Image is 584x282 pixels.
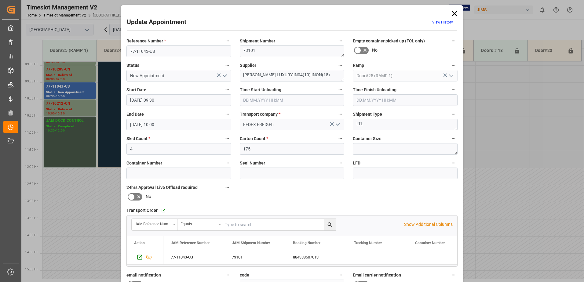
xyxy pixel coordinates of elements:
[126,160,162,166] span: Container Number
[223,271,231,279] button: email notification
[177,219,223,230] button: open menu
[223,86,231,94] button: Start Date
[354,241,382,245] span: Tracking Number
[126,111,144,117] span: End Date
[224,250,286,264] div: 73101
[450,61,458,69] button: Ramp
[353,87,396,93] span: Time Finish Unloading
[336,110,344,118] button: Transport company *
[126,207,158,214] span: Transport Order
[163,250,224,264] div: 77-11043-US
[450,159,458,167] button: LFD
[171,241,210,245] span: JAM Reference Number
[450,37,458,45] button: Empty container picked up (FCL only)
[336,159,344,167] button: Seal Number
[293,241,320,245] span: Booking Number
[126,70,231,81] input: Type to search/select
[240,136,268,142] span: Carton Count
[223,61,231,69] button: Status
[353,94,458,106] input: DD.MM.YYYY HH:MM
[240,94,345,106] input: DD.MM.YYYY HH:MM
[240,111,280,117] span: Transport company
[223,183,231,191] button: 24hrs Approval Live Offload required
[126,272,161,278] span: email notification
[223,37,231,45] button: Reference Number *
[353,38,425,44] span: Empty container picked up (FCL only)
[240,87,281,93] span: Time Start Unloading
[404,221,453,228] p: Show Additional Columns
[353,62,364,69] span: Ramp
[286,250,347,264] div: 884388607013
[181,220,217,227] div: Equals
[127,250,163,265] div: Press SPACE to select this row.
[240,38,275,44] span: Shipment Number
[353,160,360,166] span: LFD
[127,17,186,27] h2: Update Appointment
[324,219,336,230] button: search button
[353,119,458,130] textarea: LTL
[333,120,342,129] button: open menu
[126,184,198,191] span: 24hrs Approval Live Offload required
[240,45,345,57] textarea: 73101
[353,136,381,142] span: Container Size
[353,111,382,117] span: Shipment Type
[134,241,145,245] div: Action
[336,135,344,143] button: Carton Count *
[126,38,166,44] span: Reference Number
[126,136,150,142] span: Skid Count
[353,70,458,81] input: Type to search/select
[223,159,231,167] button: Container Number
[415,241,445,245] span: Container Number
[220,71,229,81] button: open menu
[240,70,345,81] textarea: [PERSON_NAME] LUXURY IN04(10) INON(18)
[336,86,344,94] button: Time Start Unloading
[232,241,270,245] span: JAM Shipment Number
[126,94,231,106] input: DD.MM.YYYY HH:MM
[432,20,453,24] a: View History
[336,37,344,45] button: Shipment Number
[336,61,344,69] button: Supplier
[240,62,256,69] span: Supplier
[372,47,378,53] span: No
[223,219,336,230] input: Type to search
[450,86,458,94] button: Time Finish Unloading
[223,135,231,143] button: Skid Count *
[132,219,177,230] button: open menu
[240,160,265,166] span: Seal Number
[450,271,458,279] button: Email carrier notification
[450,110,458,118] button: Shipment Type
[336,271,344,279] button: code
[450,135,458,143] button: Container Size
[223,110,231,118] button: End Date
[146,193,151,200] span: No
[126,62,139,69] span: Status
[126,119,231,130] input: DD.MM.YYYY HH:MM
[126,87,146,93] span: Start Date
[135,220,171,227] div: JAM Reference Number
[353,272,401,278] span: Email carrier notification
[446,71,455,81] button: open menu
[240,272,249,278] span: code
